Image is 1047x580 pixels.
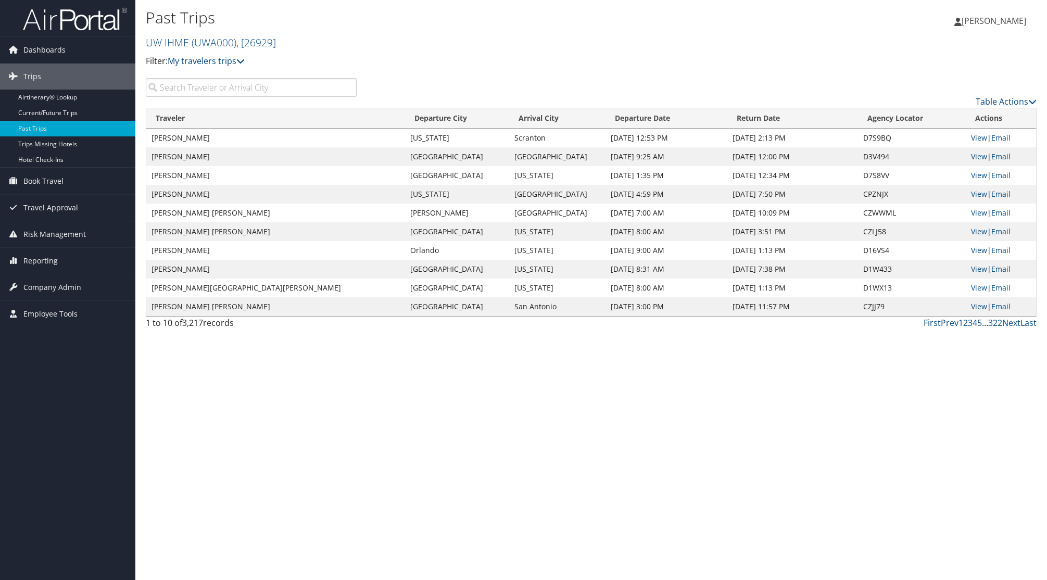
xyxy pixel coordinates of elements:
[858,260,966,279] td: D1W433
[727,185,858,204] td: [DATE] 7:50 PM
[23,301,78,327] span: Employee Tools
[991,264,1011,274] a: Email
[971,264,987,274] a: View
[236,35,276,49] span: , [ 26929 ]
[405,108,509,129] th: Departure City: activate to sort column ascending
[23,37,66,63] span: Dashboards
[509,204,605,222] td: [GEOGRAPHIC_DATA]
[966,222,1036,241] td: |
[23,64,41,90] span: Trips
[727,279,858,297] td: [DATE] 1:13 PM
[405,147,509,166] td: [GEOGRAPHIC_DATA]
[971,133,987,143] a: View
[966,241,1036,260] td: |
[606,297,728,316] td: [DATE] 3:00 PM
[146,260,405,279] td: [PERSON_NAME]
[727,108,858,129] th: Return Date: activate to sort column ascending
[146,7,740,29] h1: Past Trips
[966,260,1036,279] td: |
[1002,317,1020,329] a: Next
[23,195,78,221] span: Travel Approval
[971,152,987,161] a: View
[966,166,1036,185] td: |
[509,166,605,185] td: [US_STATE]
[971,301,987,311] a: View
[991,245,1011,255] a: Email
[606,260,728,279] td: [DATE] 8:31 AM
[509,260,605,279] td: [US_STATE]
[168,55,245,67] a: My travelers trips
[958,317,963,329] a: 1
[146,78,357,97] input: Search Traveler or Arrival City
[509,185,605,204] td: [GEOGRAPHIC_DATA]
[924,317,941,329] a: First
[606,166,728,185] td: [DATE] 1:35 PM
[982,317,988,329] span: …
[405,166,509,185] td: [GEOGRAPHIC_DATA]
[23,7,127,31] img: airportal-logo.png
[146,166,405,185] td: [PERSON_NAME]
[146,279,405,297] td: [PERSON_NAME][GEOGRAPHIC_DATA][PERSON_NAME]
[858,297,966,316] td: CZJJ79
[991,189,1011,199] a: Email
[606,241,728,260] td: [DATE] 9:00 AM
[971,226,987,236] a: View
[858,241,966,260] td: D16VS4
[727,222,858,241] td: [DATE] 3:51 PM
[962,15,1026,27] span: [PERSON_NAME]
[971,189,987,199] a: View
[606,222,728,241] td: [DATE] 8:00 AM
[606,108,728,129] th: Departure Date: activate to sort column ascending
[727,147,858,166] td: [DATE] 12:00 PM
[954,5,1037,36] a: [PERSON_NAME]
[405,260,509,279] td: [GEOGRAPHIC_DATA]
[509,297,605,316] td: San Antonio
[146,317,357,334] div: 1 to 10 of records
[971,283,987,293] a: View
[966,185,1036,204] td: |
[966,204,1036,222] td: |
[966,279,1036,297] td: |
[606,185,728,204] td: [DATE] 4:59 PM
[606,204,728,222] td: [DATE] 7:00 AM
[858,129,966,147] td: D7S9BQ
[606,279,728,297] td: [DATE] 8:00 AM
[991,208,1011,218] a: Email
[727,204,858,222] td: [DATE] 10:09 PM
[405,297,509,316] td: [GEOGRAPHIC_DATA]
[405,241,509,260] td: Orlando
[858,185,966,204] td: CPZNJX
[991,133,1011,143] a: Email
[727,241,858,260] td: [DATE] 1:13 PM
[146,185,405,204] td: [PERSON_NAME]
[146,147,405,166] td: [PERSON_NAME]
[146,204,405,222] td: [PERSON_NAME] [PERSON_NAME]
[858,204,966,222] td: CZWWML
[727,260,858,279] td: [DATE] 7:38 PM
[977,317,982,329] a: 5
[966,297,1036,316] td: |
[966,147,1036,166] td: |
[991,170,1011,180] a: Email
[146,241,405,260] td: [PERSON_NAME]
[146,297,405,316] td: [PERSON_NAME] [PERSON_NAME]
[23,248,58,274] span: Reporting
[405,129,509,147] td: [US_STATE]
[405,204,509,222] td: [PERSON_NAME]
[509,147,605,166] td: [GEOGRAPHIC_DATA]
[727,166,858,185] td: [DATE] 12:34 PM
[509,241,605,260] td: [US_STATE]
[858,166,966,185] td: D7S8VV
[182,317,203,329] span: 3,217
[509,279,605,297] td: [US_STATE]
[991,226,1011,236] a: Email
[991,301,1011,311] a: Email
[858,279,966,297] td: D1WX13
[405,222,509,241] td: [GEOGRAPHIC_DATA]
[966,108,1036,129] th: Actions
[976,96,1037,107] a: Table Actions
[23,221,86,247] span: Risk Management
[971,170,987,180] a: View
[973,317,977,329] a: 4
[509,222,605,241] td: [US_STATE]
